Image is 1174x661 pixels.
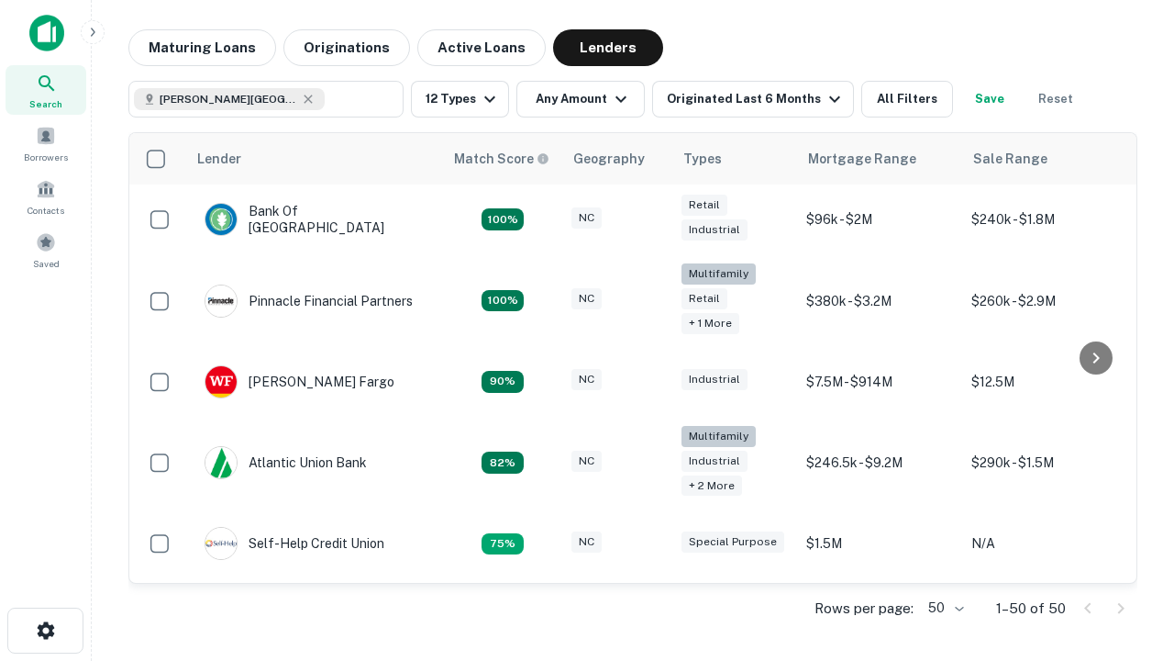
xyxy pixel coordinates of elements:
div: Matching Properties: 12, hasApolloMatch: undefined [482,371,524,393]
p: Rows per page: [814,598,914,620]
div: Sale Range [973,148,1047,170]
button: Save your search to get updates of matches that match your search criteria. [960,81,1019,118]
a: Borrowers [6,118,86,168]
img: picture [205,528,237,559]
th: Geography [562,133,672,185]
div: Industrial [681,451,748,472]
iframe: Chat Widget [1082,514,1174,602]
div: Types [683,148,722,170]
button: Any Amount [516,81,645,118]
div: Self-help Credit Union [205,527,384,560]
td: $240k - $1.8M [962,185,1127,254]
div: Lender [197,148,241,170]
img: capitalize-icon.png [29,15,64,51]
p: 1–50 of 50 [996,598,1066,620]
div: Retail [681,288,727,309]
th: Mortgage Range [797,133,962,185]
div: Special Purpose [681,532,784,553]
div: 50 [921,595,967,622]
img: picture [205,366,237,398]
span: Search [29,96,62,111]
span: [PERSON_NAME][GEOGRAPHIC_DATA], [GEOGRAPHIC_DATA] [160,91,297,107]
td: $12.5M [962,347,1127,417]
div: Pinnacle Financial Partners [205,285,413,318]
button: Maturing Loans [128,29,276,66]
div: Matching Properties: 24, hasApolloMatch: undefined [482,290,524,312]
img: picture [205,204,237,235]
div: NC [571,532,602,553]
div: Industrial [681,369,748,390]
td: $1.5M [797,509,962,578]
button: Originations [283,29,410,66]
td: $260k - $2.9M [962,254,1127,347]
div: NC [571,451,602,472]
button: Active Loans [417,29,546,66]
span: Borrowers [24,150,68,164]
th: Capitalize uses an advanced AI algorithm to match your search with the best lender. The match sco... [443,133,562,185]
div: Atlantic Union Bank [205,446,367,479]
div: + 2 more [681,476,742,497]
div: NC [571,207,602,229]
div: Capitalize uses an advanced AI algorithm to match your search with the best lender. The match sco... [454,149,549,169]
div: Multifamily [681,263,756,285]
button: Originated Last 6 Months [652,81,854,118]
span: Saved [33,256,60,271]
button: All Filters [861,81,953,118]
div: Matching Properties: 10, hasApolloMatch: undefined [482,533,524,555]
div: NC [571,369,602,390]
td: $246.5k - $9.2M [797,417,962,510]
th: Lender [186,133,443,185]
th: Sale Range [962,133,1127,185]
button: Reset [1026,81,1085,118]
td: $380k - $3.2M [797,254,962,347]
button: 12 Types [411,81,509,118]
th: Types [672,133,797,185]
td: $96k - $2M [797,185,962,254]
td: N/A [962,509,1127,578]
span: Contacts [28,203,64,218]
div: Bank Of [GEOGRAPHIC_DATA] [205,203,425,236]
a: Search [6,65,86,115]
button: Lenders [553,29,663,66]
div: + 1 more [681,313,739,334]
td: $290k - $1.5M [962,417,1127,510]
td: $7.5M - $914M [797,347,962,417]
img: picture [205,447,237,478]
h6: Match Score [454,149,546,169]
div: Geography [573,148,645,170]
div: Originated Last 6 Months [667,88,846,110]
a: Saved [6,225,86,274]
img: picture [205,286,237,317]
a: Contacts [6,172,86,221]
div: Mortgage Range [808,148,916,170]
div: Matching Properties: 14, hasApolloMatch: undefined [482,208,524,230]
div: Matching Properties: 11, hasApolloMatch: undefined [482,452,524,474]
div: Industrial [681,219,748,241]
div: [PERSON_NAME] Fargo [205,365,394,398]
div: Multifamily [681,426,756,447]
div: NC [571,288,602,309]
div: Retail [681,195,727,216]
